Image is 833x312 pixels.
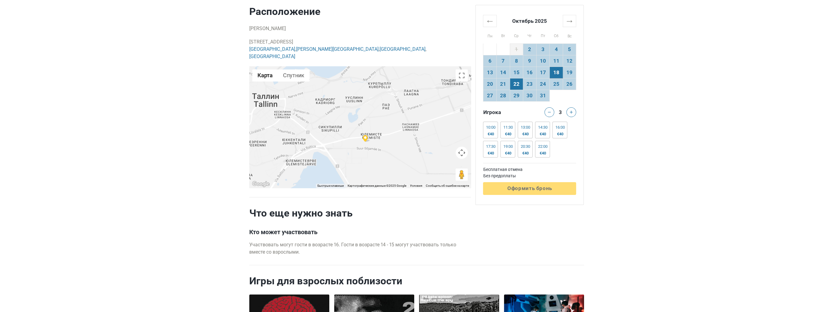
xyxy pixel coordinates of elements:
[249,46,295,52] a: [GEOGRAPHIC_DATA]
[503,151,513,156] div: €40
[520,125,530,130] div: 13:00
[483,166,576,173] td: Бесплатная отмена
[523,90,537,101] td: 30
[550,78,563,90] td: 25
[563,15,576,27] th: →
[510,78,523,90] td: 22
[550,43,563,55] td: 4
[503,125,513,130] div: 11:30
[555,132,565,137] div: €40
[496,78,510,90] td: 21
[456,147,468,159] button: Управление камерой на карте
[510,67,523,78] td: 15
[483,55,497,67] td: 6
[252,69,278,81] button: Показать карту с названиями объектов
[496,90,510,101] td: 28
[483,173,576,179] td: Без предоплаты
[249,25,471,32] p: [PERSON_NAME]
[563,78,576,90] td: 26
[510,27,523,43] th: Ср
[538,144,547,149] div: 22:00
[510,55,523,67] td: 8
[510,43,523,55] td: 1
[278,69,310,81] button: Показать спутниковую карту
[563,43,576,55] td: 5
[251,180,271,188] img: Google
[523,55,537,67] td: 9
[536,67,550,78] td: 17
[483,27,497,43] th: Пн
[456,69,468,81] button: Включить полноэкранный режим
[538,125,547,130] div: 14:30
[538,132,547,137] div: €40
[426,184,469,187] a: Сообщить об ошибке на карте
[496,27,510,43] th: Вт
[249,241,471,256] p: Участвовать могут гости в возрасте 16. Гости в возрасте 14 - 15 могут участвовать только вместе с...
[503,144,513,149] div: 19:00
[486,151,495,156] div: €40
[483,15,497,27] th: ←
[523,27,537,43] th: Чт
[251,180,271,188] a: Открыть эту область в Google Картах (в новом окне)
[481,107,530,117] div: Игрока
[249,228,471,236] h3: Кто может участвовать
[550,67,563,78] td: 18
[536,78,550,90] td: 24
[486,132,495,137] div: €40
[520,132,530,137] div: €40
[486,144,495,149] div: 17:30
[410,184,422,187] a: Условия (ссылка откроется в новой вкладке)
[483,78,497,90] td: 20
[550,55,563,67] td: 11
[496,55,510,67] td: 7
[538,151,547,156] div: €40
[486,125,495,130] div: 10:00
[380,46,425,52] a: [GEOGRAPHIC_DATA]
[483,90,497,101] td: 27
[536,43,550,55] td: 3
[249,275,584,287] h2: Игры для взрослых поблизости
[483,67,497,78] td: 13
[496,15,563,27] th: Октябрь 2025
[550,27,563,43] th: Сб
[523,78,537,90] td: 23
[510,90,523,101] td: 29
[523,43,537,55] td: 2
[536,90,550,101] td: 31
[563,27,576,43] th: Вс
[503,132,513,137] div: €40
[249,54,295,59] a: [GEOGRAPHIC_DATA]
[563,67,576,78] td: 19
[536,27,550,43] th: Пт
[249,207,471,219] h2: Что еще нужно знать
[317,184,344,188] button: Быстрые клавиши
[523,67,537,78] td: 16
[296,46,379,52] a: [PERSON_NAME][GEOGRAPHIC_DATA]
[563,55,576,67] td: 12
[555,125,565,130] div: 16:00
[557,107,564,116] div: 3
[536,55,550,67] td: 10
[520,151,530,156] div: €40
[249,5,471,18] h2: Расположение
[249,38,471,60] p: [STREET_ADDRESS] , , ,
[520,144,530,149] div: 20:30
[348,184,406,187] span: Картографические данные ©2025 Google
[496,67,510,78] td: 14
[456,168,468,181] button: Перетащите человечка на карту, чтобы перейти в режим просмотра улиц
